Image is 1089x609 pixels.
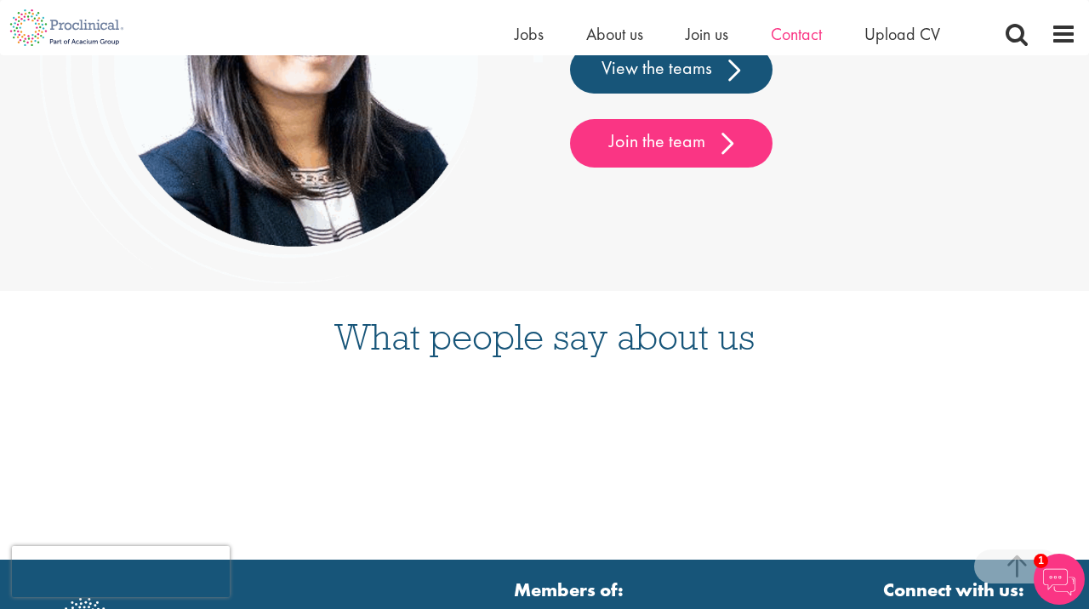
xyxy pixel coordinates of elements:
[316,577,822,603] strong: Members of:
[1034,554,1085,605] img: Chatbot
[771,23,822,45] a: Contact
[1034,554,1048,568] span: 1
[686,23,728,45] a: Join us
[883,577,1028,603] strong: Connect with us:
[864,23,940,45] a: Upload CV
[515,23,544,45] a: Jobs
[586,23,643,45] a: About us
[570,46,773,94] a: View the teams
[12,546,230,597] iframe: reCAPTCHA
[570,119,773,167] a: Join the team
